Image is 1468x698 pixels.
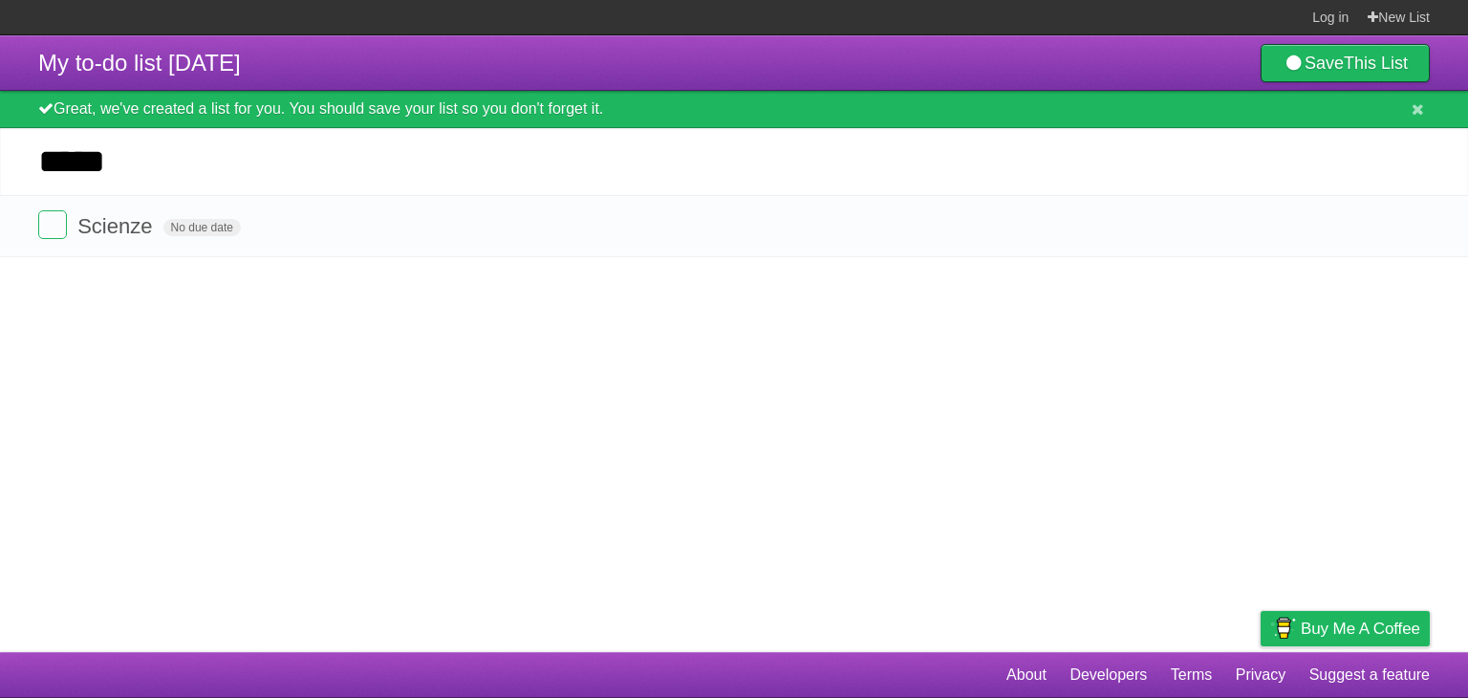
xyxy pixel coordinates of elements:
[1309,657,1430,693] a: Suggest a feature
[1261,44,1430,82] a: SaveThis List
[1069,657,1147,693] a: Developers
[1236,657,1285,693] a: Privacy
[1261,611,1430,646] a: Buy me a coffee
[1270,612,1296,644] img: Buy me a coffee
[1171,657,1213,693] a: Terms
[1301,612,1420,645] span: Buy me a coffee
[38,50,241,76] span: My to-do list [DATE]
[77,214,157,238] span: Scienze
[163,219,241,236] span: No due date
[1006,657,1047,693] a: About
[1344,54,1408,73] b: This List
[38,210,67,239] label: Done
